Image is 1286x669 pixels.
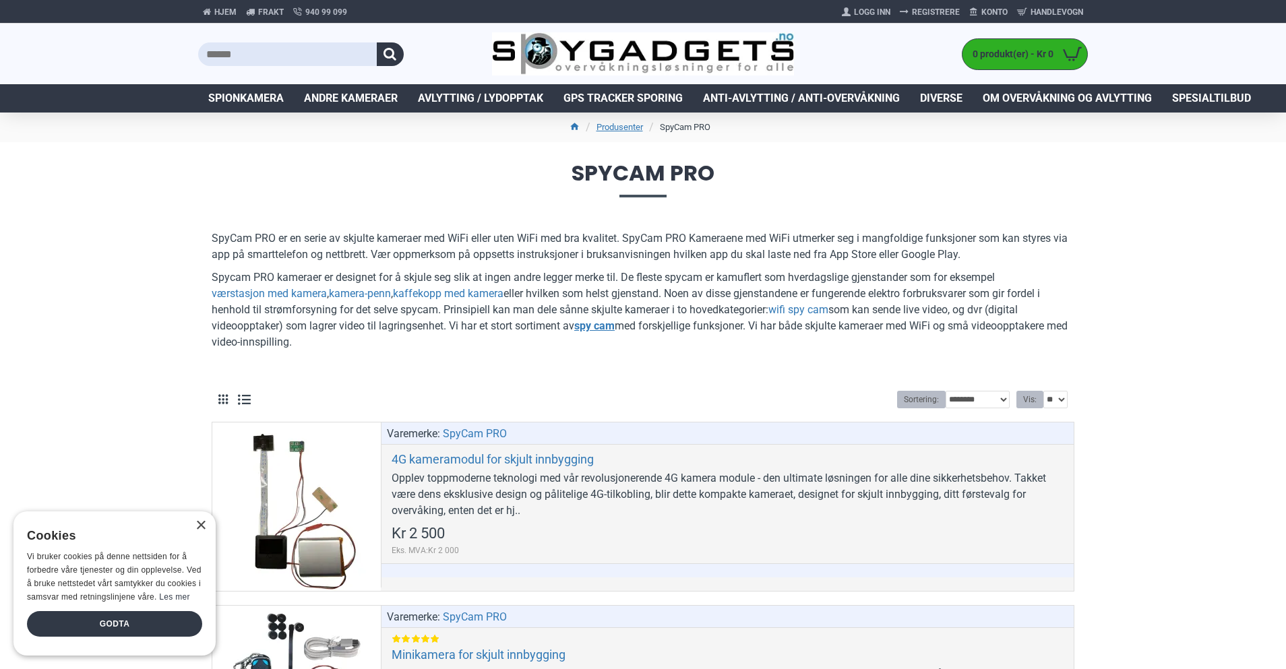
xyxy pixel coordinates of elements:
a: Spesialtilbud [1162,84,1261,113]
label: Vis: [1016,391,1043,408]
a: Om overvåkning og avlytting [973,84,1162,113]
a: Logg Inn [837,1,895,23]
a: Les mer, opens a new window [159,592,189,602]
a: værstasjon med kamera [212,286,327,302]
span: Varemerke: [387,609,440,625]
p: SpyCam PRO er en serie av skjulte kameraer med WiFi eller uten WiFi med bra kvalitet. SpyCam PRO ... [212,230,1074,263]
span: Frakt [258,6,284,18]
label: Sortering: [897,391,946,408]
a: kamera-penn [329,286,391,302]
a: Andre kameraer [294,84,408,113]
a: wifi spy cam [768,302,828,318]
span: Konto [981,6,1008,18]
a: SpyCam PRO [443,609,507,625]
a: Spionkamera [198,84,294,113]
a: Avlytting / Lydopptak [408,84,553,113]
div: Cookies [27,521,193,550]
a: Diverse [910,84,973,113]
span: Vi bruker cookies på denne nettsiden for å forbedre våre tjenester og din opplevelse. Ved å bruke... [27,552,202,601]
img: SpyGadgets.no [492,32,795,76]
a: Registrere [895,1,964,23]
div: Godta [27,611,202,637]
a: 4G kameramodul for skjult innbygging 4G kameramodul for skjult innbygging [212,422,381,591]
a: GPS Tracker Sporing [553,84,693,113]
span: Logg Inn [854,6,890,18]
a: Minikamera for skjult innbygging [392,647,565,662]
span: Registrere [912,6,960,18]
span: Anti-avlytting / Anti-overvåkning [703,90,900,106]
a: kaffekopp med kamera [393,286,503,302]
span: Handlevogn [1031,6,1083,18]
strong: spy cam [574,319,615,332]
span: Avlytting / Lydopptak [418,90,543,106]
a: Anti-avlytting / Anti-overvåkning [693,84,910,113]
a: Produsenter [596,121,643,134]
a: SpyCam PRO [443,426,507,442]
a: 0 produkt(er) - Kr 0 [962,39,1087,69]
p: Spycam PRO kameraer er designet for å skjule seg slik at ingen andre legger merke til. De fleste ... [212,269,1074,350]
span: Eks. MVA:Kr 2 000 [392,544,459,556]
span: Om overvåkning og avlytting [983,90,1152,106]
span: SpyCam PRO [198,162,1088,197]
span: Varemerke: [387,426,440,442]
a: spy cam [574,318,615,334]
span: Spionkamera [208,90,284,106]
span: Kr 2 500 [392,526,445,541]
a: 4G kameramodul for skjult innbygging [392,451,594,467]
span: Spesialtilbud [1172,90,1251,106]
a: Handlevogn [1012,1,1088,23]
div: Close [195,521,206,531]
span: 940 99 099 [305,6,347,18]
span: 0 produkt(er) - Kr 0 [962,47,1057,61]
div: Opplev toppmoderne teknologi med vår revolusjonerende 4G kamera module - den ultimate løsningen f... [392,470,1064,519]
span: GPS Tracker Sporing [563,90,683,106]
span: Hjem [214,6,237,18]
span: Andre kameraer [304,90,398,106]
span: Diverse [920,90,962,106]
a: Konto [964,1,1012,23]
